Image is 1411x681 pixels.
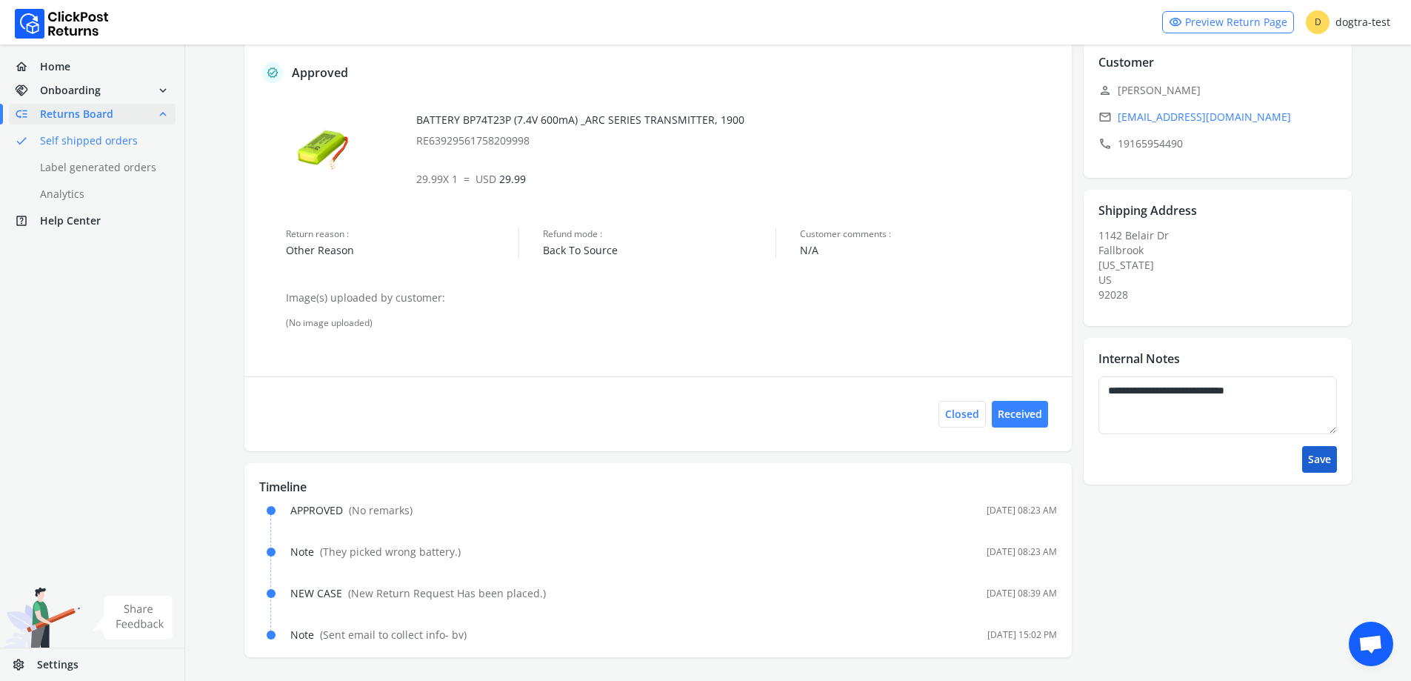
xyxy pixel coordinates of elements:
p: 19165954490 [1098,133,1346,154]
button: Save [1302,446,1337,473]
p: Customer [1098,53,1154,71]
p: Timeline [259,478,1057,496]
span: Help Center [40,213,101,228]
span: low_priority [15,104,40,124]
span: home [15,56,40,77]
span: email [1098,107,1112,127]
span: D [1306,10,1330,34]
div: 92028 [1098,288,1346,302]
div: [DATE] 08:23 AM [987,505,1057,516]
a: homeHome [9,56,176,77]
p: Internal Notes [1098,350,1180,368]
span: ( No remarks ) [349,503,413,517]
div: Note [290,628,467,642]
span: expand_more [156,80,170,101]
div: [US_STATE] [1098,258,1346,273]
img: share feedback [93,596,173,640]
span: ( New Return Request Has been placed. ) [348,586,546,600]
div: (No image uploaded) [286,317,1057,329]
div: NEW CASE [290,586,546,601]
span: = [464,172,470,186]
span: 29.99 [476,172,526,186]
div: BATTERY BP74T23P (7.4V 600mA) _ARC SERIES TRANSMITTER, 1900 [416,113,1058,148]
span: person [1098,80,1112,101]
a: help_centerHelp Center [9,210,176,231]
span: N/A [800,243,1057,258]
a: visibilityPreview Return Page [1162,11,1294,33]
span: settings [12,654,37,675]
p: [PERSON_NAME] [1098,80,1346,101]
div: APPROVED [290,503,413,518]
div: [DATE] 08:39 AM [987,588,1057,599]
span: Refund mode : [543,228,775,240]
span: Other Reason [286,243,518,258]
span: Back To Source [543,243,775,258]
span: handshake [15,80,40,101]
div: dogtra-test [1306,10,1390,34]
img: Logo [15,9,109,39]
span: help_center [15,210,40,231]
a: email[EMAIL_ADDRESS][DOMAIN_NAME] [1098,107,1346,127]
img: row_image [286,113,360,187]
div: [DATE] 15:02 PM [987,629,1057,641]
span: expand_less [156,104,170,124]
div: US [1098,273,1346,288]
span: USD [476,172,496,186]
span: Onboarding [40,83,101,98]
span: visibility [1169,12,1182,33]
span: done [15,130,28,151]
div: 1142 Belair Dr [1098,228,1346,302]
a: Label generated orders [9,157,193,178]
button: Closed [938,401,986,428]
span: ( They picked wrong battery. ) [320,545,461,559]
span: Settings [37,657,79,672]
p: Shipping Address [1098,202,1197,219]
button: Received [992,401,1048,428]
span: Returns Board [40,107,113,122]
span: call [1098,133,1112,154]
p: 29.99 X 1 [416,172,1058,187]
span: ( Sent email to collect info- bv ) [320,628,467,642]
p: Approved [292,64,348,82]
div: Fallbrook [1098,243,1346,258]
div: Open chat [1349,622,1393,666]
p: RE63929561758209998 [416,133,1058,148]
div: [DATE] 08:23 AM [987,546,1057,558]
a: Analytics [9,184,193,205]
p: Image(s) uploaded by customer: [286,290,1057,305]
span: verified [267,64,278,82]
a: doneSelf shipped orders [9,130,193,151]
span: Home [40,59,70,74]
span: Return reason : [286,228,518,240]
span: Customer comments : [800,228,1057,240]
div: Note [290,545,461,559]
